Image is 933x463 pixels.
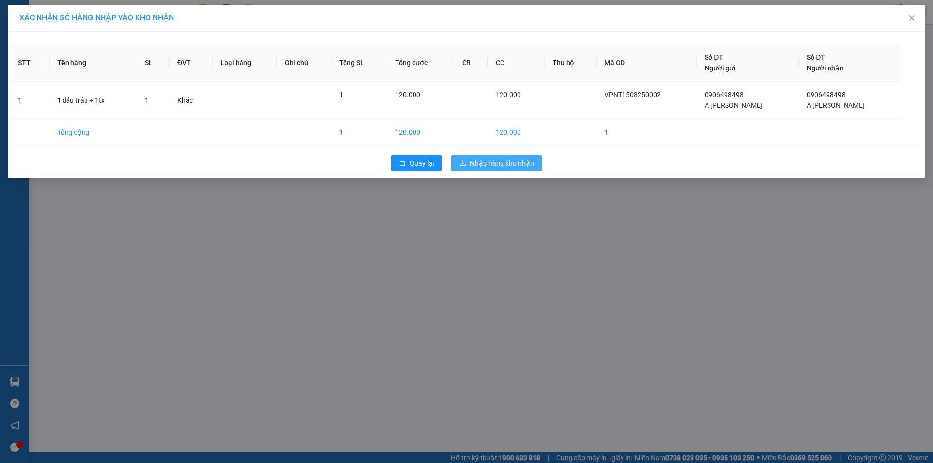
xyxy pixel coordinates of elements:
[8,43,86,57] div: 0839808438
[50,82,138,119] td: 1 đầu trâu + 1tx
[705,102,762,109] span: A [PERSON_NAME]
[597,119,697,146] td: 1
[399,160,406,168] span: rollback
[496,91,521,99] span: 120.000
[277,44,331,82] th: Ghi chú
[8,8,86,32] div: VP [PERSON_NAME]
[605,91,661,99] span: VPNT1508250002
[145,96,149,104] span: 1
[50,44,138,82] th: Tên hàng
[170,82,213,119] td: Khác
[597,44,697,82] th: Mã GD
[10,44,50,82] th: STT
[807,91,846,99] span: 0906498498
[93,8,204,32] div: VP [GEOGRAPHIC_DATA]
[898,5,925,32] button: Close
[170,44,213,82] th: ĐVT
[391,155,442,171] button: rollbackQuay lại
[10,82,50,119] td: 1
[807,53,825,61] span: Số ĐT
[470,158,534,169] span: Nhập hàng kho nhận
[93,32,204,43] div: [PERSON_NAME]
[807,64,844,72] span: Người nhận
[395,91,420,99] span: 120.000
[387,44,454,82] th: Tổng cước
[8,9,23,19] span: Gửi:
[331,44,387,82] th: Tổng SL
[93,62,107,72] span: DĐ:
[807,102,864,109] span: A [PERSON_NAME]
[19,13,174,22] span: XÁC NHẬN SỐ HÀNG NHẬP VÀO KHO NHẬN
[451,155,542,171] button: downloadNhập hàng kho nhận
[545,44,597,82] th: Thu hộ
[93,9,116,19] span: Nhận:
[93,43,204,57] div: 0582220046
[454,44,488,82] th: CR
[8,32,86,43] div: Phong
[137,44,170,82] th: SL
[705,91,743,99] span: 0906498498
[387,119,454,146] td: 120.000
[705,53,723,61] span: Số ĐT
[908,14,916,22] span: close
[50,119,138,146] td: Tổng cộng
[339,91,343,99] span: 1
[331,119,387,146] td: 1
[459,160,466,168] span: download
[488,44,545,82] th: CC
[213,44,277,82] th: Loại hàng
[705,64,736,72] span: Người gửi
[410,158,434,169] span: Quay lại
[488,119,545,146] td: 120.000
